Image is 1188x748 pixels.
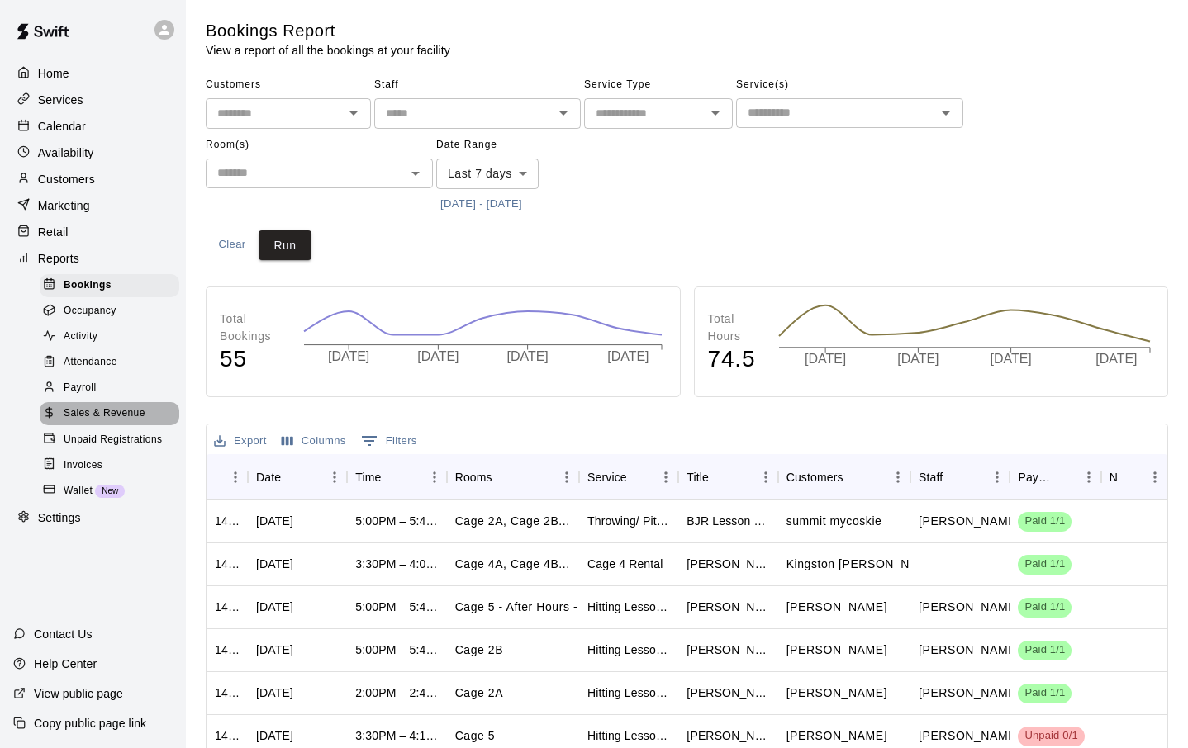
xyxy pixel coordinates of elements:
[206,230,259,261] button: Clear
[215,727,240,744] div: 1431861
[786,684,887,702] p: David Ham
[248,454,347,500] div: Date
[13,88,173,112] div: Services
[38,224,69,240] p: Retail
[215,513,240,529] div: 1438987
[13,140,173,165] a: Availability
[736,72,963,98] span: Service(s)
[678,454,777,500] div: Title
[210,428,271,454] button: Export
[436,159,539,189] div: Last 7 days
[843,466,867,489] button: Sort
[455,641,503,659] p: Cage 2B
[13,506,173,531] a: Settings
[587,454,627,500] div: Service
[934,102,958,125] button: Open
[256,641,293,658] div: Fri, Sep 19, 2025
[215,599,240,615] div: 1438111
[1110,454,1119,500] div: Notes
[220,310,287,345] p: Total Bookings
[40,351,179,374] div: Attendance
[64,432,162,448] span: Unpaid Registrations
[687,727,769,744] div: Mendy Lesson with Cole Shambroom
[587,513,670,529] div: Throwing/ Pitching Lesson - 45 Minutes
[256,727,293,744] div: Tue, Sep 16, 2025
[708,345,762,374] h4: 74.5
[40,274,179,297] div: Bookings
[38,171,95,187] p: Customers
[1143,465,1167,490] button: Menu
[455,454,492,500] div: Rooms
[1018,727,1084,746] div: Has not paid: Cole Shambroom
[347,454,446,500] div: Time
[259,230,311,261] button: Run
[753,465,778,490] button: Menu
[206,42,450,59] p: View a report of all the bookings at your facility
[709,466,732,489] button: Sort
[1010,454,1100,500] div: Payment
[1018,454,1053,500] div: Payment
[256,454,281,500] div: Date
[355,727,438,744] div: 3:30PM – 4:15PM
[910,454,1010,500] div: Staff
[38,92,83,108] p: Services
[215,684,240,701] div: 1435128
[64,405,145,422] span: Sales & Revenue
[13,220,173,244] a: Retail
[382,466,405,489] button: Sort
[1018,599,1072,615] span: Paid 1/1
[40,298,186,324] a: Occupancy
[95,486,125,495] span: New
[786,727,887,745] p: Cole Shambroom
[355,599,438,615] div: 5:00PM – 5:45PM
[64,380,96,396] span: Payroll
[687,684,769,701] div: David Ham
[919,641,1019,659] p: Rafael Betances
[40,427,186,452] a: Unpaid Registrations
[374,72,581,98] span: Staff
[64,457,102,474] span: Invoices
[357,428,421,454] button: Show filters
[40,402,179,425] div: Sales & Revenue
[422,465,447,490] button: Menu
[704,102,727,125] button: Open
[38,144,94,161] p: Availability
[206,132,433,159] span: Room(s)
[256,684,293,701] div: Thu, Sep 18, 2025
[13,61,173,86] a: Home
[40,478,186,504] a: WalletNew
[355,641,438,658] div: 5:00PM – 5:45PM
[786,599,887,616] p: dean elliott
[455,684,503,702] p: Cage 2A
[355,684,438,701] div: 2:00PM – 2:45PM
[687,599,769,615] div: dean elliott
[215,641,240,658] div: 1436720
[919,599,1019,616] p: Jesse Gassman
[404,162,427,185] button: Open
[552,102,575,125] button: Open
[13,167,173,192] div: Customers
[1018,685,1072,701] span: Paid 1/1
[355,556,438,572] div: 3:30PM – 4:00PM
[13,193,173,218] div: Marketing
[687,513,769,529] div: BJR Lesson with Summit
[786,556,940,573] p: Kingston Jepma
[322,465,347,490] button: Menu
[38,509,81,526] p: Settings
[455,727,496,745] p: Cage 5
[919,727,1019,745] p: Matt Mendy
[447,454,579,500] div: Rooms
[40,376,179,400] div: Payroll
[919,684,1019,702] p: Rafael Betances
[38,197,90,214] p: Marketing
[34,626,93,642] p: Contact Us
[1119,466,1143,489] button: Sort
[436,132,581,159] span: Date Range
[587,727,670,744] div: Hitting Lesson - 45 Minutes
[786,641,887,659] p: Drew Diaz
[492,466,516,489] button: Sort
[64,303,116,320] span: Occupancy
[1018,642,1072,658] span: Paid 1/1
[38,118,86,135] p: Calendar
